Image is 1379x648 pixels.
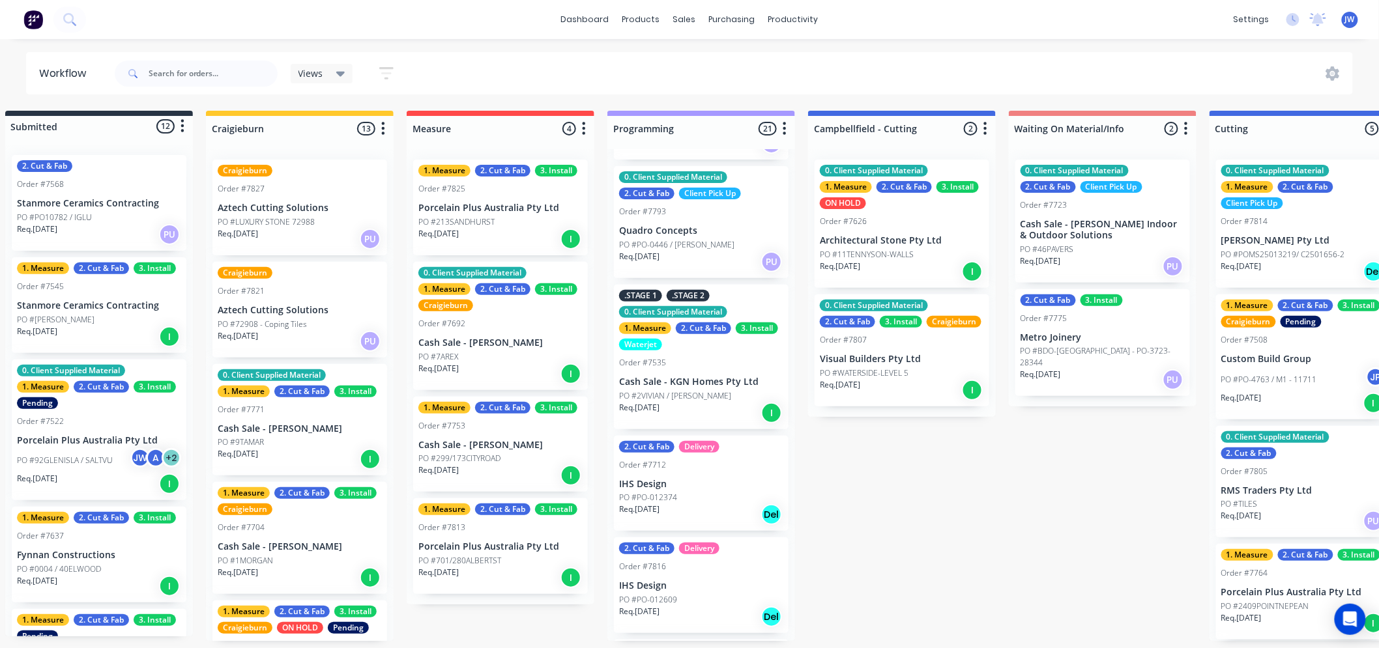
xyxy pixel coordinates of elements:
p: PO #701/280ALBERTST [418,555,501,567]
p: Stanmore Ceramics Contracting [17,198,181,209]
p: PO #92GLENISLA / SALTVU [17,455,113,466]
div: 1. Measure2. Cut & Fab3. InstallOrder #7753Cash Sale - [PERSON_NAME]PO #299/173CITYROADReq.[DATE]I [413,397,588,492]
div: PU [360,331,381,352]
p: Stanmore Ceramics Contracting [17,300,181,311]
div: I [159,576,180,597]
p: Req. [DATE] [1021,255,1061,267]
div: Craigieburn [418,300,473,311]
p: Req. [DATE] [820,261,860,272]
div: 1. Measure [218,606,270,617]
p: PO #BDO-[GEOGRAPHIC_DATA] - PO-3723-28344 [1021,345,1185,369]
div: 2. Cut & Fab [619,188,675,199]
p: Req. [DATE] [17,326,57,337]
div: 2. Cut & Fab [1278,549,1333,561]
div: 1. Measure [17,512,69,524]
div: A [146,448,166,468]
div: Order #7626 [820,216,867,227]
div: Order #7814 [1221,216,1268,227]
div: Order #7508 [1221,334,1268,346]
div: 3. Install [134,512,176,524]
div: purchasing [703,10,762,29]
div: Del [761,504,782,525]
div: 1. Measure2. Cut & Fab3. InstallOrder #7825Porcelain Plus Australia Pty LtdPO #213SANDHURSTReq.[D... [413,160,588,255]
p: PO #213SANDHURST [418,216,495,228]
div: I [360,567,381,588]
div: Order #7535 [619,357,666,369]
div: 0. Client Supplied Material [619,171,727,183]
div: Craigieburn [927,316,981,328]
div: 2. Cut & Fab [877,181,932,193]
div: settings [1227,10,1276,29]
div: 0. Client Supplied Material [218,369,326,381]
div: 0. Client Supplied Material [418,267,527,279]
div: 0. Client Supplied Material1. Measure2. Cut & Fab3. InstallPendingOrder #7522Porcelain Plus Austr... [12,359,186,501]
div: 1. Measure [218,386,270,397]
p: Req. [DATE] [1221,261,1262,272]
div: 2. Cut & Fab [17,160,72,172]
div: 2. Cut & FabDeliveryOrder #7816IHS DesignPO #PO-012609Req.[DATE]Del [614,537,789,633]
div: 1. Measure [418,402,471,414]
div: CraigieburnOrder #7821Aztech Cutting SolutionsPO #72908 - Coping TilesReq.[DATE]PU [212,262,387,358]
div: 1. Measure [1221,549,1273,561]
div: 2. Cut & Fab [475,503,530,515]
div: 0. Client Supplied Material [619,306,727,318]
input: Search for orders... [149,61,278,87]
div: CraigieburnOrder #7827Aztech Cutting SolutionsPO #LUXURY STONE 72988Req.[DATE]PU [212,160,387,255]
div: 1. Measure [218,487,270,499]
div: PU [159,224,180,245]
p: PO #POMS25013219/ C2501656-2 [1221,249,1345,261]
div: I [560,229,581,249]
div: Order #7723 [1021,199,1067,211]
div: Waterjet [619,339,662,350]
div: Order #7816 [619,561,666,572]
p: Aztech Cutting Solutions [218,305,382,316]
p: Req. [DATE] [418,363,459,374]
p: Req. [DATE] [619,251,660,262]
a: dashboard [555,10,616,29]
div: 1. Measure [1221,300,1273,311]
div: 2. Cut & Fab [619,542,675,554]
div: 1. Measure2. Cut & Fab3. InstallOrder #7545Stanmore Ceramics ContractingPO #[PERSON_NAME]Req.[DATE]I [12,257,186,353]
div: 0. Client Supplied Material [820,300,928,311]
div: Pending [17,630,58,642]
p: Porcelain Plus Australia Pty Ltd [418,203,583,214]
div: 0. Client Supplied Material [1221,165,1329,176]
div: 3. Install [1081,294,1123,306]
div: 3. Install [134,262,176,274]
div: productivity [762,10,825,29]
p: Req. [DATE] [17,473,57,485]
div: I [560,567,581,588]
div: PU [1163,369,1183,390]
div: I [360,449,381,470]
div: 2. Cut & Fab [1278,181,1333,193]
p: Porcelain Plus Australia Pty Ltd [17,435,181,446]
div: 1. Measure [17,614,69,626]
div: JW [130,448,150,468]
p: PO #1MORGAN [218,555,273,567]
div: Order #7827 [218,183,265,195]
div: ON HOLD [277,622,323,634]
p: Cash Sale - [PERSON_NAME] [218,541,382,552]
p: Cash Sale - [PERSON_NAME] Indoor & Outdoor Solutions [1021,219,1185,241]
div: products [616,10,667,29]
div: Craigieburn [218,165,272,176]
p: PO #46PAVERS [1021,244,1074,255]
div: Order #7704 [218,522,265,533]
div: 1. Measure [820,181,872,193]
div: Open Intercom Messenger [1335,604,1366,635]
div: Order #7753 [418,420,465,432]
div: 2. Cut & Fab [475,165,530,176]
p: PO #TILES [1221,498,1258,510]
p: PO #PO-012374 [619,492,677,503]
p: Architectural Stone Pty Ltd [820,235,984,246]
div: Order #7807 [820,334,867,346]
div: Order #7775 [1021,313,1067,324]
p: Req. [DATE] [218,228,258,240]
div: 0. Client Supplied Material1. Measure2. Cut & Fab3. InstallOrder #7771Cash Sale - [PERSON_NAME]PO... [212,364,387,476]
div: I [560,363,581,384]
div: Craigieburn [218,267,272,279]
div: 1. Measure [1221,181,1273,193]
p: Quadro Concepts [619,225,783,236]
p: Cash Sale - [PERSON_NAME] [218,423,382,434]
div: Order #7825 [418,183,465,195]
